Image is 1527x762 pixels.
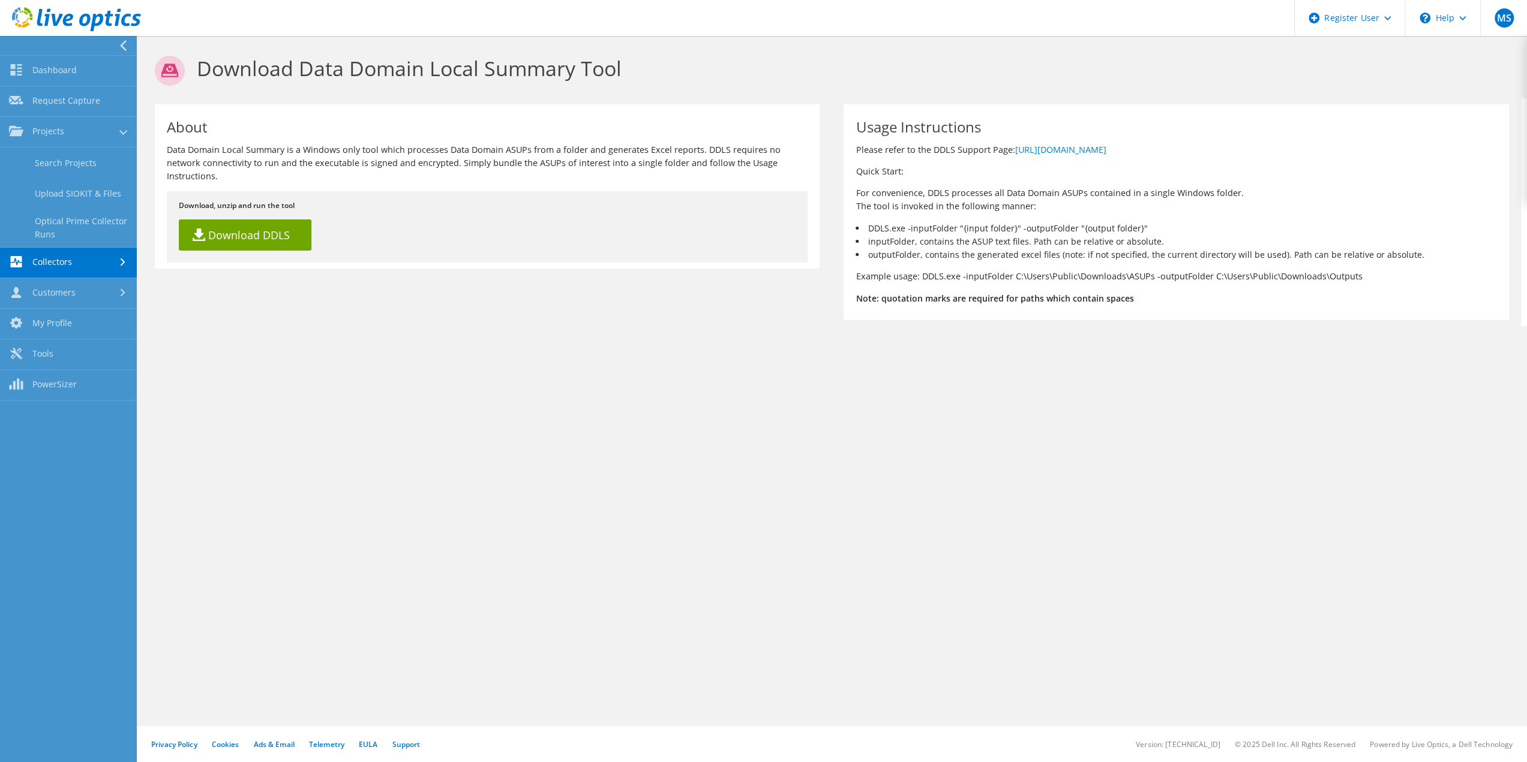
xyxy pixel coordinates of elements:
[155,56,1503,86] h1: Download Data Domain Local Summary Tool
[1136,739,1220,749] li: Version: [TECHNICAL_ID]
[856,165,1496,178] p: Quick Start:
[167,143,808,183] p: Data Domain Local Summary is a Windows only tool which processes Data Domain ASUPs from a folder ...
[309,739,344,749] a: Telemetry
[1495,8,1514,28] span: MS
[856,186,1496,213] p: For convenience, DDLS processes all Data Domain ASUPs contained in a single Windows folder. The t...
[856,235,1496,248] li: inputFolder, contains the ASUP text files. Path can be relative or absolute.
[392,739,420,749] a: Support
[856,293,1133,304] b: Note: quotation marks are required for paths which contain spaces
[856,270,1496,283] p: Example usage: DDLS.exe -inputFolder C:\Users\Public\Downloads\ASUPs -outputFolder C:\Users\Publi...
[1420,13,1430,23] svg: \n
[1370,739,1513,749] li: Powered by Live Optics, a Dell Technology
[254,739,295,749] a: Ads & Email
[856,143,1496,156] p: Please refer to the DDLS Support Page:
[179,219,311,251] a: Download DDLS
[212,739,239,749] a: Cookies
[1235,739,1355,749] li: © 2025 Dell Inc. All Rights Reserved
[151,739,197,749] a: Privacy Policy
[856,248,1496,261] li: outputFolder, contains the generated excel files (note: if not specified, the current directory w...
[856,120,1490,134] h1: Usage Instructions
[179,199,796,212] p: Download, unzip and run the tool
[1015,144,1106,155] a: [URL][DOMAIN_NAME]
[856,222,1496,235] li: DDLS.exe -inputFolder "{input folder}" -outputFolder "{output folder}"
[359,739,377,749] a: EULA
[167,120,802,134] h1: About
